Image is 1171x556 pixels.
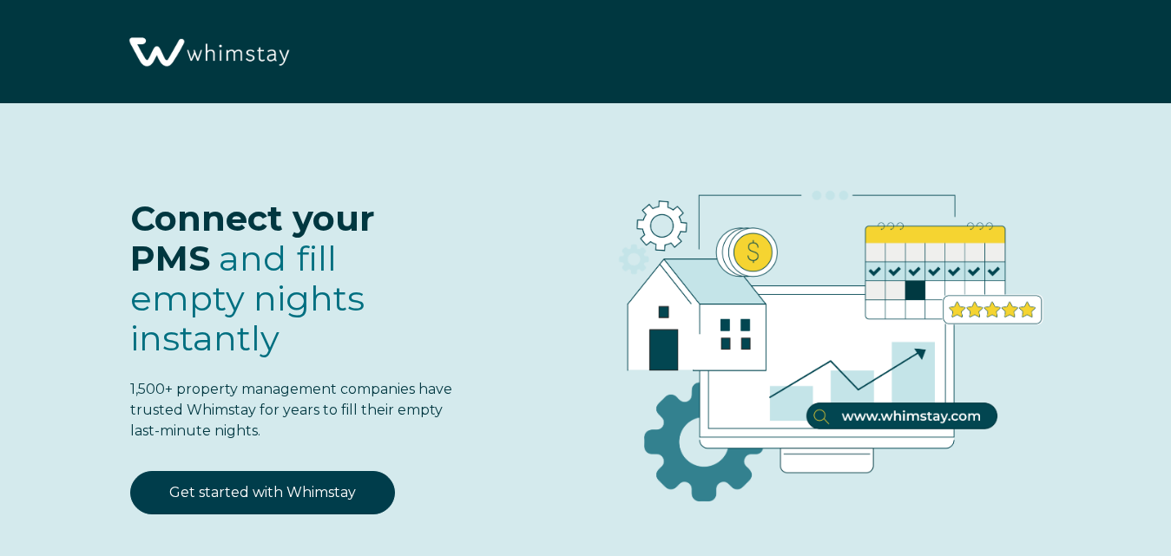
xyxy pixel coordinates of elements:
span: fill empty nights instantly [130,237,365,359]
span: and [130,237,365,359]
span: Connect your PMS [130,197,375,279]
span: 1,500+ property management companies have trusted Whimstay for years to fill their empty last-min... [130,381,452,439]
img: RBO Ilustrations-03 [523,138,1119,528]
img: Whimstay Logo-02 1 [122,9,294,97]
a: Get started with Whimstay [130,471,395,514]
